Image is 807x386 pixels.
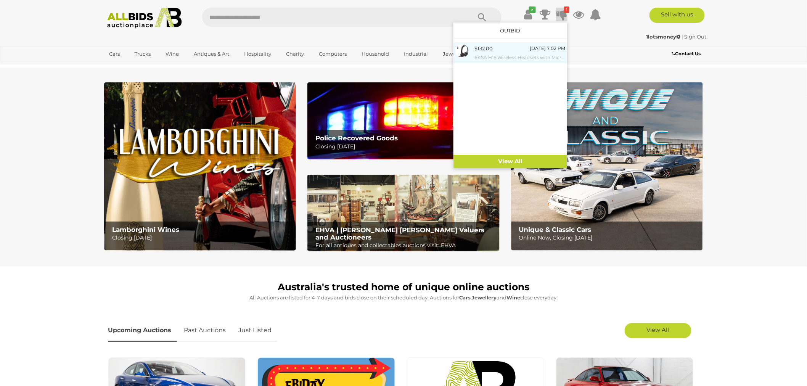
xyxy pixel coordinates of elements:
[522,8,534,21] a: ✔
[104,60,168,73] a: [GEOGRAPHIC_DATA]
[315,134,398,142] b: Police Recovered Goods
[315,241,495,250] p: For all antiques and collectables auctions visit: EHVA
[307,175,499,252] img: EHVA | Evans Hastings Valuers and Auctioneers
[672,50,703,58] a: Contact Us
[519,226,592,233] b: Unique & Classic Cars
[530,44,565,53] div: [DATE] 7:02 PM
[463,8,502,27] button: Search
[108,282,699,293] h1: Australia's trusted home of unique online auctions
[189,48,234,60] a: Antiques & Art
[672,51,701,56] b: Contact Us
[103,8,186,29] img: Allbids.com.au
[438,48,471,60] a: Jewellery
[474,53,565,62] small: EKSA H16 Wireless Headsets with Microphone - Lot of 4 - Estimated Total RRP $ 360
[649,8,705,23] a: Sell with us
[564,6,569,13] i: 1
[315,142,495,151] p: Closing [DATE]
[511,82,703,251] a: Unique & Classic Cars Unique & Classic Cars Online Now, Closing [DATE]
[112,233,292,243] p: Closing [DATE]
[682,34,683,40] span: |
[647,326,669,333] span: View All
[307,82,499,159] a: Police Recovered Goods Police Recovered Goods Closing [DATE]
[500,27,521,34] a: Outbid
[506,294,520,301] strong: Wine
[307,82,499,159] img: Police Recovered Goods
[646,34,682,40] a: 1lotsmoney
[685,34,707,40] a: Sign Out
[474,44,493,53] div: $132.00
[108,319,177,342] a: Upcoming Auctions
[108,293,699,302] p: All Auctions are listed for 4-7 days and bids close on their scheduled day. Auctions for , and cl...
[233,319,277,342] a: Just Listed
[314,48,352,60] a: Computers
[625,323,691,338] a: View All
[511,82,703,251] img: Unique & Classic Cars
[455,44,469,58] img: 54035-74a.jpg
[104,82,296,251] img: Lamborghini Wines
[112,226,179,233] b: Lamborghini Wines
[646,34,681,40] strong: 1lotsmoney
[104,48,125,60] a: Cars
[556,8,567,21] a: 1
[315,226,484,241] b: EHVA | [PERSON_NAME] [PERSON_NAME] Valuers and Auctioneers
[453,42,567,63] a: $132.00 [DATE] 7:02 PM EKSA H16 Wireless Headsets with Microphone - Lot of 4 - Estimated Total RR...
[130,48,156,60] a: Trucks
[307,175,499,252] a: EHVA | Evans Hastings Valuers and Auctioneers EHVA | [PERSON_NAME] [PERSON_NAME] Valuers and Auct...
[399,48,433,60] a: Industrial
[459,294,471,301] strong: Cars
[519,233,699,243] p: Online Now, Closing [DATE]
[472,294,497,301] strong: Jewellery
[104,82,296,251] a: Lamborghini Wines Lamborghini Wines Closing [DATE]
[453,155,567,168] a: View All
[281,48,309,60] a: Charity
[178,319,231,342] a: Past Auctions
[357,48,394,60] a: Household
[161,48,184,60] a: Wine
[529,6,536,13] i: ✔
[239,48,276,60] a: Hospitality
